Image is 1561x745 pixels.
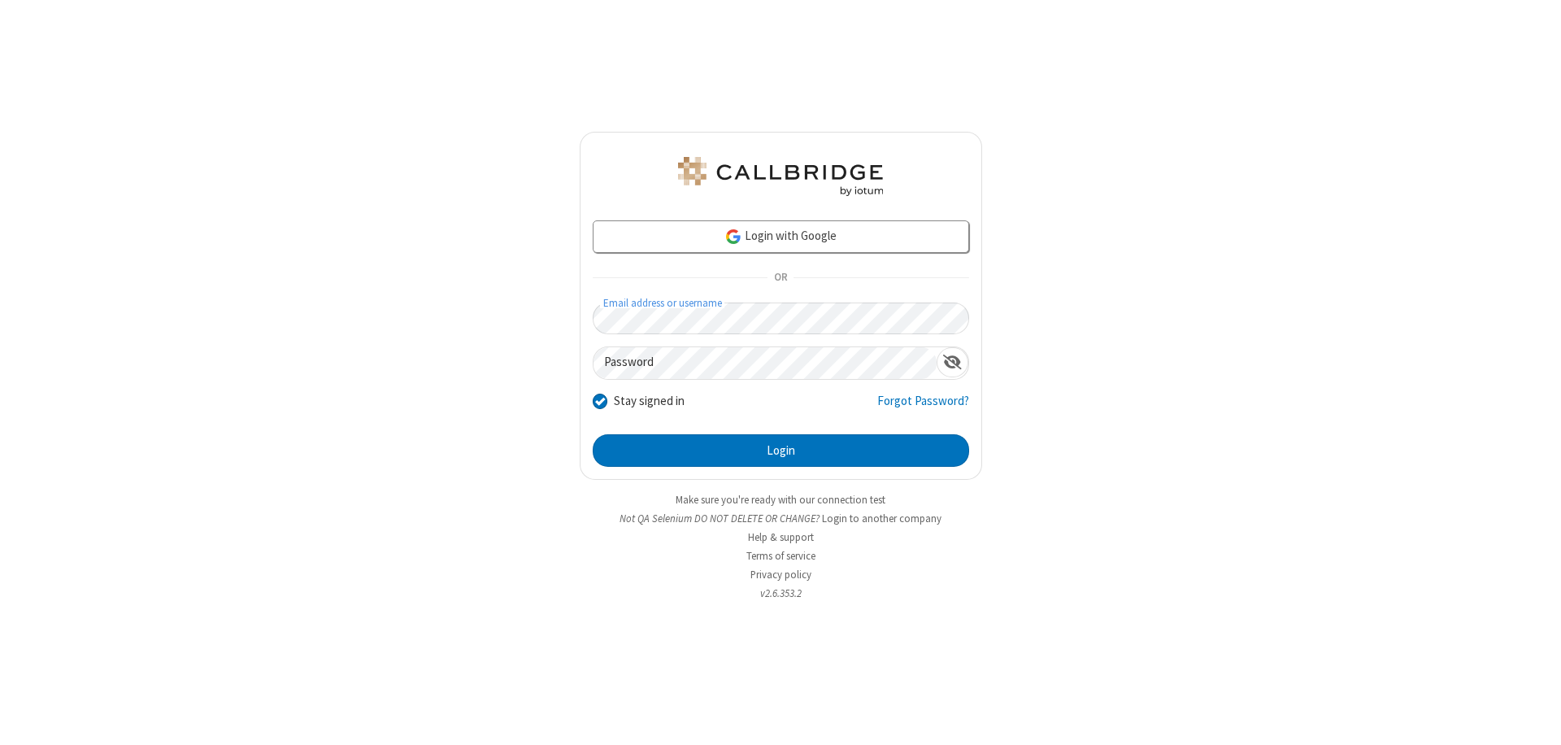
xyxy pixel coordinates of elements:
img: google-icon.png [724,228,742,246]
a: Login with Google [593,220,969,253]
a: Terms of service [746,549,815,563]
button: Login to another company [822,511,941,526]
a: Privacy policy [750,568,811,582]
a: Help & support [748,530,814,544]
div: Show password [937,347,968,377]
li: v2.6.353.2 [580,586,982,601]
button: Login [593,434,969,467]
input: Password [594,347,937,379]
a: Forgot Password? [877,392,969,423]
img: QA Selenium DO NOT DELETE OR CHANGE [675,157,886,196]
span: OR [767,267,794,290]
input: Email address or username [593,303,969,334]
a: Make sure you're ready with our connection test [676,493,885,507]
label: Stay signed in [614,392,685,411]
li: Not QA Selenium DO NOT DELETE OR CHANGE? [580,511,982,526]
